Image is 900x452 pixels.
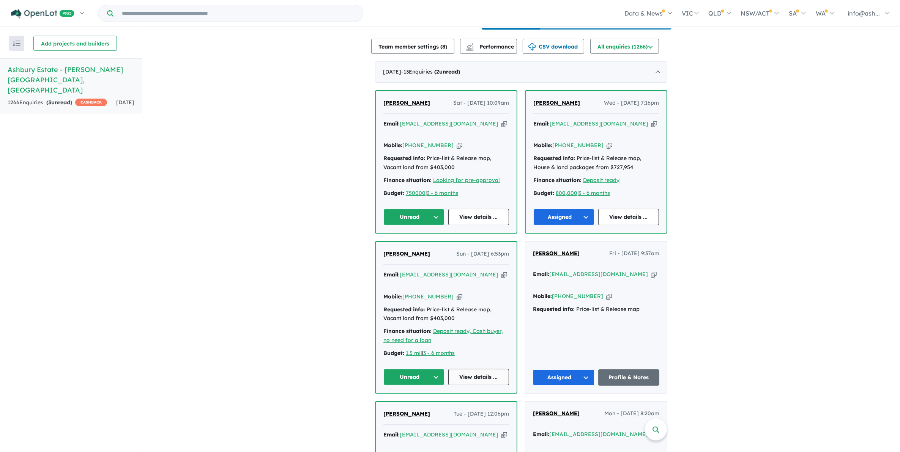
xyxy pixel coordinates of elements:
[523,39,584,54] button: CSV download
[427,190,458,196] a: 3 - 6 months
[457,293,462,301] button: Copy
[533,250,580,257] span: [PERSON_NAME]
[116,99,134,106] span: [DATE]
[33,36,117,51] button: Add projects and builders
[383,305,509,323] div: Price-list & Release map, Vacant land from $403,000
[549,431,648,438] a: [EMAIL_ADDRESS][DOMAIN_NAME]
[533,142,552,149] strong: Mobile:
[533,249,580,258] a: [PERSON_NAME]
[383,154,509,172] div: Price-list & Release map, Vacant land from $403,000
[533,155,575,162] strong: Requested info:
[383,155,425,162] strong: Requested info:
[533,271,549,278] strong: Email:
[8,98,107,107] div: 1266 Enquir ies
[383,410,430,419] a: [PERSON_NAME]
[651,270,657,278] button: Copy
[556,190,577,196] a: 800,000
[383,271,400,278] strong: Email:
[533,409,580,418] a: [PERSON_NAME]
[604,99,659,108] span: Wed - [DATE] 7:16pm
[453,99,509,108] span: Sat - [DATE] 10:09am
[383,99,430,106] span: [PERSON_NAME]
[528,43,536,51] img: download icon
[434,68,460,75] strong: ( unread)
[533,305,659,314] div: Price-list & Release map
[402,293,454,300] a: [PHONE_NUMBER]
[533,369,594,386] button: Assigned
[552,293,603,300] a: [PHONE_NUMBER]
[375,61,667,83] div: [DATE]
[533,154,659,172] div: Price-list & Release map, House & land packages from $727,954
[423,350,455,356] a: 3 - 6 months
[583,177,619,184] u: Deposit ready
[436,68,439,75] span: 2
[533,177,582,184] strong: Finance situation:
[383,209,444,225] button: Unread
[383,250,430,257] span: [PERSON_NAME]
[383,120,400,127] strong: Email:
[383,99,430,108] a: [PERSON_NAME]
[590,39,659,54] button: All enquiries (1266)
[533,190,554,196] strong: Budget:
[46,99,72,106] strong: ( unread)
[533,99,580,108] a: [PERSON_NAME]
[383,369,444,385] button: Unread
[550,120,648,127] a: [EMAIL_ADDRESS][DOMAIN_NAME]
[383,410,430,417] span: [PERSON_NAME]
[533,431,549,438] strong: Email:
[448,209,509,225] a: View details ...
[383,349,509,358] div: |
[406,350,422,356] a: 1.5 mil
[406,190,426,196] a: 750000
[533,293,552,300] strong: Mobile:
[598,209,659,225] a: View details ...
[383,328,503,344] a: Deposit ready, Cash buyer, no need for a loan
[606,292,612,300] button: Copy
[400,271,498,278] a: [EMAIL_ADDRESS][DOMAIN_NAME]
[383,306,425,313] strong: Requested info:
[383,190,404,196] strong: Budget:
[383,328,432,334] strong: Finance situation:
[604,409,659,418] span: Mon - [DATE] 8:20am
[466,46,474,51] img: bar-chart.svg
[371,39,454,54] button: Team member settings (8)
[501,431,507,439] button: Copy
[383,293,402,300] strong: Mobile:
[454,410,509,419] span: Tue - [DATE] 12:06pm
[467,43,473,47] img: line-chart.svg
[442,43,445,50] span: 8
[383,142,402,149] strong: Mobile:
[401,68,460,75] span: - 13 Enquir ies
[533,306,575,312] strong: Requested info:
[533,209,594,225] button: Assigned
[501,271,507,279] button: Copy
[48,99,51,106] span: 3
[549,271,648,278] a: [EMAIL_ADDRESS][DOMAIN_NAME]
[533,120,550,127] strong: Email:
[533,99,580,106] span: [PERSON_NAME]
[383,431,400,438] strong: Email:
[651,120,657,128] button: Copy
[433,177,500,184] a: Looking for pre-approval
[383,350,404,356] strong: Budget:
[552,142,604,149] a: [PHONE_NUMBER]
[448,369,509,385] a: View details ...
[578,190,610,196] a: 3 - 6 months
[115,5,361,22] input: Try estate name, suburb, builder or developer
[533,189,659,198] div: |
[383,189,509,198] div: |
[13,41,20,46] img: sort.svg
[457,141,462,149] button: Copy
[598,369,660,386] a: Profile & Notes
[456,250,509,259] span: Sun - [DATE] 6:53pm
[533,410,580,417] span: [PERSON_NAME]
[11,9,74,19] img: Openlot PRO Logo White
[501,120,507,128] button: Copy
